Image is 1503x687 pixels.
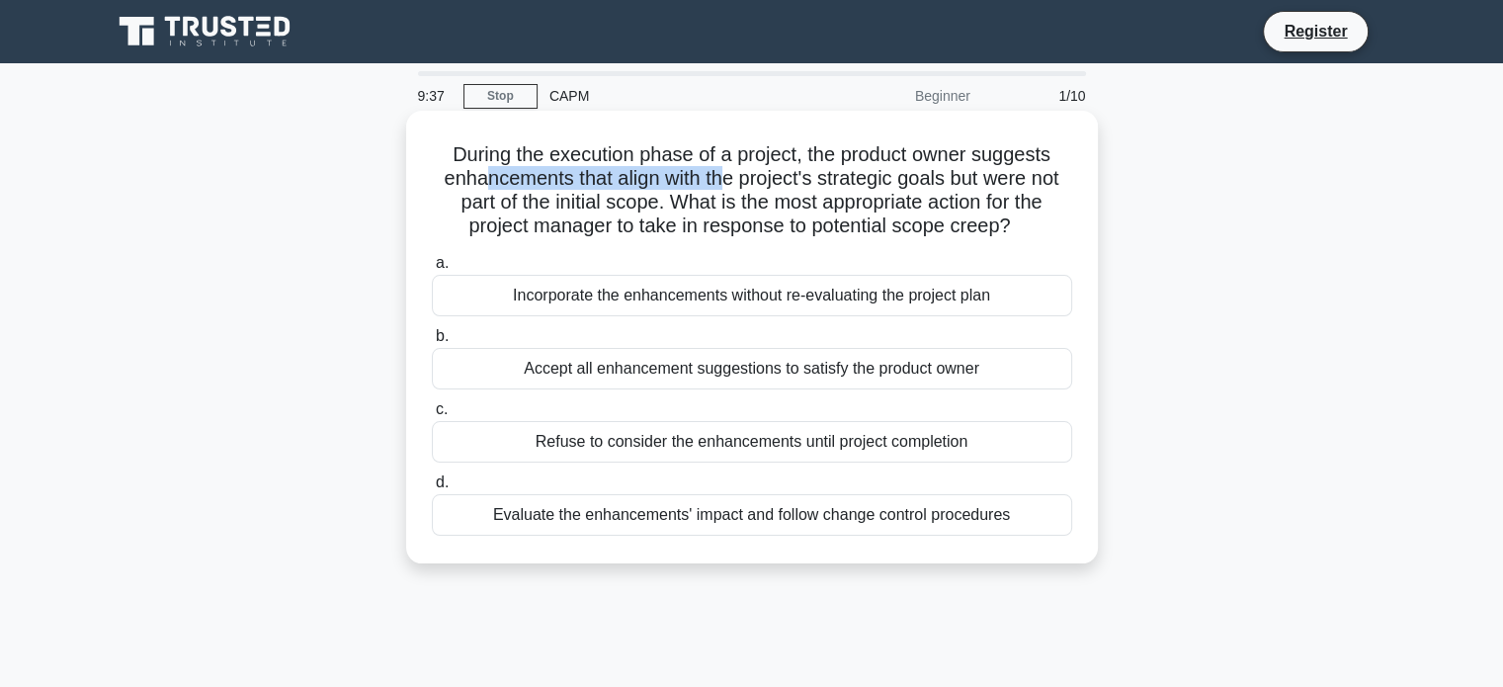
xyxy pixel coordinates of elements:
[432,348,1072,389] div: Accept all enhancement suggestions to satisfy the product owner
[430,142,1074,239] h5: During the execution phase of a project, the product owner suggests enhancements that align with ...
[982,76,1098,116] div: 1/10
[432,275,1072,316] div: Incorporate the enhancements without re-evaluating the project plan
[432,421,1072,463] div: Refuse to consider the enhancements until project completion
[538,76,809,116] div: CAPM
[436,400,448,417] span: c.
[432,494,1072,536] div: Evaluate the enhancements' impact and follow change control procedures
[436,254,449,271] span: a.
[436,473,449,490] span: d.
[809,76,982,116] div: Beginner
[1272,19,1359,43] a: Register
[463,84,538,109] a: Stop
[436,327,449,344] span: b.
[406,76,463,116] div: 9:37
